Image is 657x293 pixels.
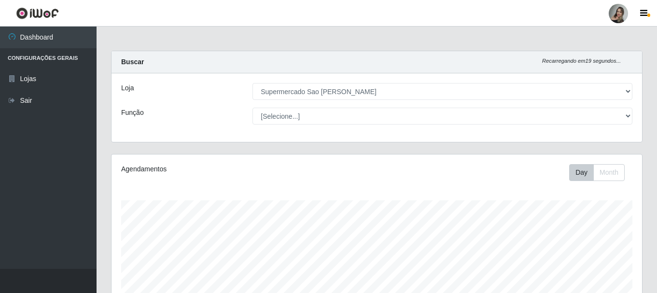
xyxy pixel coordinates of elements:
i: Recarregando em 19 segundos... [542,58,621,64]
img: CoreUI Logo [16,7,59,19]
div: Agendamentos [121,164,326,174]
label: Função [121,108,144,118]
div: First group [569,164,625,181]
button: Day [569,164,594,181]
div: Toolbar with button groups [569,164,632,181]
strong: Buscar [121,58,144,66]
label: Loja [121,83,134,93]
button: Month [593,164,625,181]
